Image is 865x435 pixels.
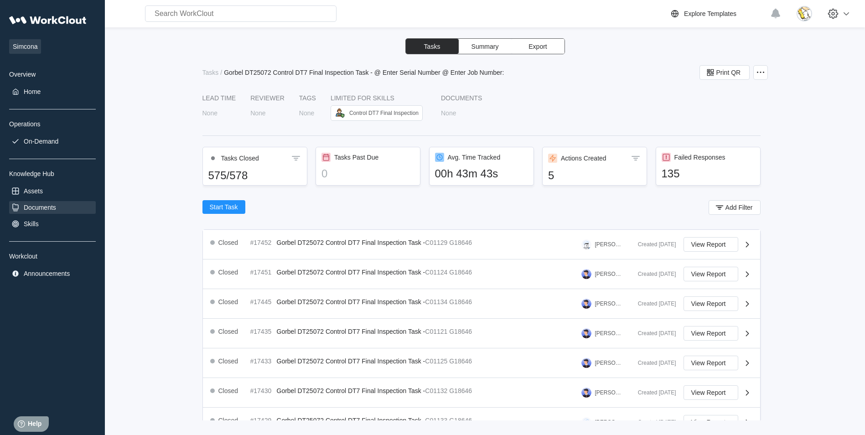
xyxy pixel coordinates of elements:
[425,239,447,246] mark: C01129
[435,167,528,180] div: 00h 43m 43s
[449,387,472,394] mark: G18646
[595,419,623,425] div: [PERSON_NAME]
[441,94,482,102] div: Documents
[581,299,591,309] img: user-5.png
[674,154,725,161] div: Failed Responses
[9,39,41,54] span: Simcona
[691,360,726,366] span: View Report
[684,415,738,430] button: View Report
[548,169,641,182] div: 5
[595,360,623,366] div: [PERSON_NAME]
[334,154,378,161] div: Tasks Past Due
[725,204,753,211] span: Add Filter
[716,69,741,76] span: Print QR
[425,387,447,394] mark: C01132
[631,330,676,337] div: Created [DATE]
[202,94,236,102] div: LEAD TIME
[277,269,425,276] span: Gorbel DT25072 Control DT7 Final Inspection Task -
[581,388,591,398] img: user-5.png
[24,204,56,211] div: Documents
[220,69,222,76] div: /
[684,385,738,400] button: View Report
[669,8,766,19] a: Explore Templates
[9,217,96,230] a: Skills
[202,109,218,117] div: None
[406,39,459,54] button: Tasks
[277,357,425,365] span: Gorbel DT25072 Control DT7 Final Inspection Task -
[449,328,472,335] mark: G18646
[349,110,419,116] div: Control DT7 Final Inspection
[425,328,447,335] mark: C01121
[684,267,738,281] button: View Report
[691,241,726,248] span: View Report
[797,6,812,21] img: download.jpg
[684,326,738,341] button: View Report
[631,419,676,425] div: Created [DATE]
[224,69,504,76] div: Gorbel DT25072 Control DT7 Final Inspection Task - @ Enter Serial Number @ Enter Job Number:
[202,200,245,214] button: Start Task
[425,269,447,276] mark: C01124
[9,185,96,197] a: Assets
[581,239,591,249] img: clout-01.png
[335,108,346,119] img: quality-control.png
[218,298,238,306] div: Closed
[691,300,726,307] span: View Report
[250,387,273,394] div: #17430
[277,417,425,424] span: Gorbel DT25072 Control DT7 Final Inspection Task -
[581,269,591,279] img: user-5.png
[24,138,58,145] div: On-Demand
[512,39,565,54] button: Export
[208,169,301,182] div: 575/578
[9,267,96,280] a: Announcements
[9,120,96,128] div: Operations
[684,237,738,252] button: View Report
[691,419,726,425] span: View Report
[221,155,259,162] div: Tasks Closed
[277,239,425,246] span: Gorbel DT25072 Control DT7 Final Inspection Task -
[528,43,547,50] span: Export
[202,69,219,76] div: Tasks
[684,10,736,17] div: Explore Templates
[581,417,591,427] img: clout-01.png
[145,5,337,22] input: Search WorkClout
[250,298,273,306] div: #17445
[202,69,221,76] a: Tasks
[9,253,96,260] div: Workclout
[203,230,760,259] a: Closed#17452Gorbel DT25072 Control DT7 Final Inspection Task -C01129G18646[PERSON_NAME]Created [D...
[218,328,238,335] div: Closed
[9,71,96,78] div: Overview
[250,328,273,335] div: #17435
[277,298,425,306] span: Gorbel DT25072 Control DT7 Final Inspection Task -
[218,357,238,365] div: Closed
[218,387,238,394] div: Closed
[471,43,499,50] span: Summary
[9,135,96,148] a: On-Demand
[24,187,43,195] div: Assets
[9,201,96,214] a: Documents
[425,357,447,365] mark: C01125
[9,85,96,98] a: Home
[631,300,676,307] div: Created [DATE]
[449,269,472,276] mark: G18646
[595,389,623,396] div: [PERSON_NAME]
[277,328,425,335] span: Gorbel DT25072 Control DT7 Final Inspection Task -
[684,356,738,370] button: View Report
[449,298,472,306] mark: G18646
[203,348,760,378] a: Closed#17433Gorbel DT25072 Control DT7 Final Inspection Task -C01125G18646[PERSON_NAME]Created [D...
[250,357,273,365] div: #17433
[631,389,676,396] div: Created [DATE]
[203,259,760,289] a: Closed#17451Gorbel DT25072 Control DT7 Final Inspection Task -C01124G18646[PERSON_NAME]Created [D...
[203,378,760,408] a: Closed#17430Gorbel DT25072 Control DT7 Final Inspection Task -C01132G18646[PERSON_NAME]Created [D...
[449,357,472,365] mark: G18646
[250,269,273,276] div: #17451
[631,360,676,366] div: Created [DATE]
[218,269,238,276] div: Closed
[277,387,425,394] span: Gorbel DT25072 Control DT7 Final Inspection Task -
[595,271,623,277] div: [PERSON_NAME]
[210,204,238,210] span: Start Task
[9,170,96,177] div: Knowledge Hub
[203,289,760,319] a: Closed#17445Gorbel DT25072 Control DT7 Final Inspection Task -C01134G18646[PERSON_NAME]Created [D...
[459,39,512,54] button: Summary
[331,94,426,102] div: LIMITED FOR SKILLS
